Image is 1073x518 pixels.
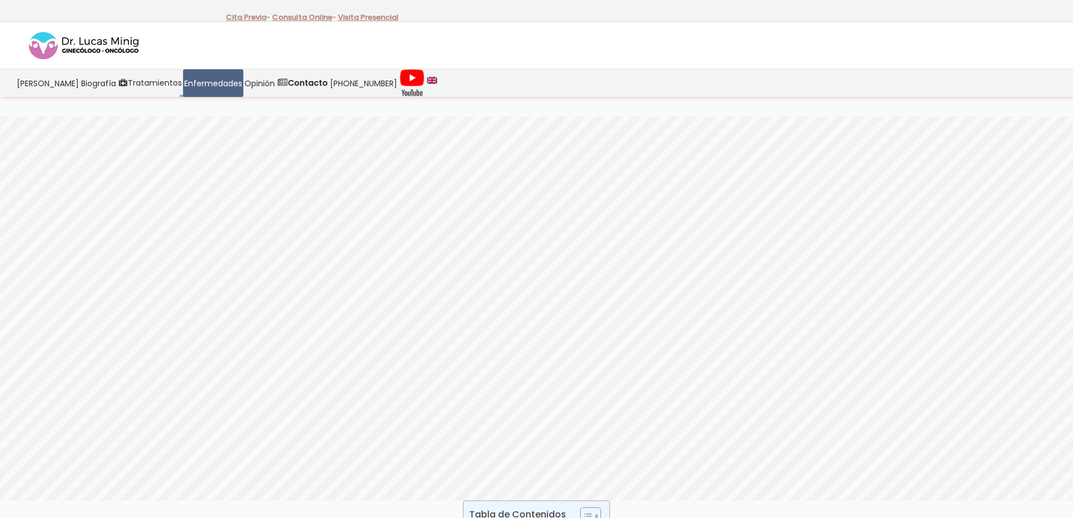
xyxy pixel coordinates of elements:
[276,69,329,97] a: Contacto
[117,69,183,97] a: Tratamientos
[329,69,398,97] a: [PHONE_NUMBER]
[288,77,328,88] strong: Contacto
[398,69,426,97] a: Videos Youtube Ginecología
[338,12,399,23] a: Visita Presencial
[426,69,438,97] a: language english
[128,77,182,90] span: Tratamientos
[184,77,242,90] span: Enfermedades
[16,69,80,97] a: [PERSON_NAME]
[427,77,437,83] img: language english
[226,10,270,25] p: -
[17,77,79,90] span: [PERSON_NAME]
[183,69,243,97] a: Enfermedades
[81,77,116,90] span: Biografía
[399,69,425,97] img: Videos Youtube Ginecología
[272,10,336,25] p: -
[226,12,266,23] a: Cita Previa
[80,69,117,97] a: Biografía
[330,77,397,90] span: [PHONE_NUMBER]
[272,12,332,23] a: Consulta Online
[244,77,275,90] span: Opinión
[243,69,276,97] a: Opinión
